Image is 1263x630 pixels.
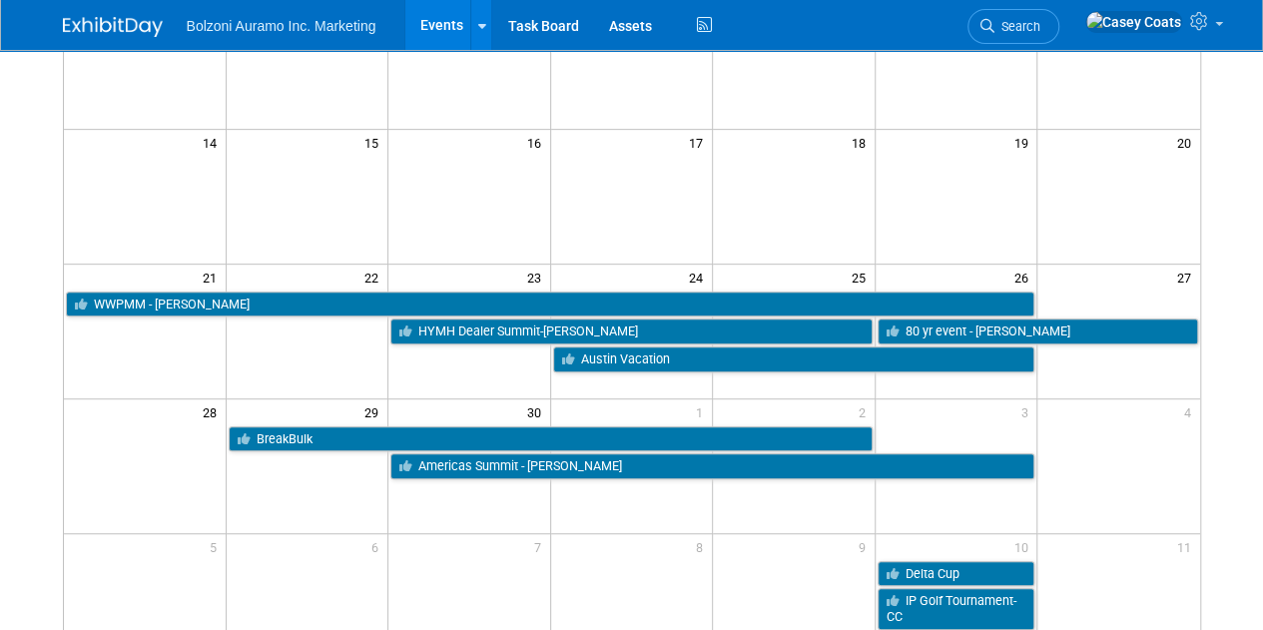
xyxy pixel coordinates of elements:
span: 17 [687,130,712,155]
span: 28 [201,399,226,424]
span: 22 [362,265,387,290]
span: 30 [525,399,550,424]
a: Search [967,9,1059,44]
span: 27 [1175,265,1200,290]
span: Search [994,19,1040,34]
span: 2 [857,399,875,424]
span: 9 [857,534,875,559]
span: 24 [687,265,712,290]
span: 14 [201,130,226,155]
a: HYMH Dealer Summit-[PERSON_NAME] [390,318,873,344]
span: 5 [208,534,226,559]
span: 10 [1011,534,1036,559]
span: 23 [525,265,550,290]
a: 80 yr event - [PERSON_NAME] [878,318,1198,344]
a: BreakBulk [229,426,873,452]
span: 7 [532,534,550,559]
span: 29 [362,399,387,424]
span: 25 [850,265,875,290]
span: 11 [1175,534,1200,559]
span: 21 [201,265,226,290]
span: 26 [1011,265,1036,290]
a: Austin Vacation [553,346,1035,372]
span: 4 [1182,399,1200,424]
span: 16 [525,130,550,155]
a: Delta Cup [878,561,1035,587]
img: Casey Coats [1085,11,1182,33]
span: 19 [1011,130,1036,155]
a: WWPMM - [PERSON_NAME] [66,292,1035,317]
span: 15 [362,130,387,155]
span: 20 [1175,130,1200,155]
img: ExhibitDay [63,17,163,37]
a: Americas Summit - [PERSON_NAME] [390,453,1034,479]
span: 8 [694,534,712,559]
span: 6 [369,534,387,559]
span: 18 [850,130,875,155]
span: 1 [694,399,712,424]
a: IP Golf Tournament- CC [878,588,1035,629]
span: Bolzoni Auramo Inc. Marketing [187,18,376,34]
span: 3 [1018,399,1036,424]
